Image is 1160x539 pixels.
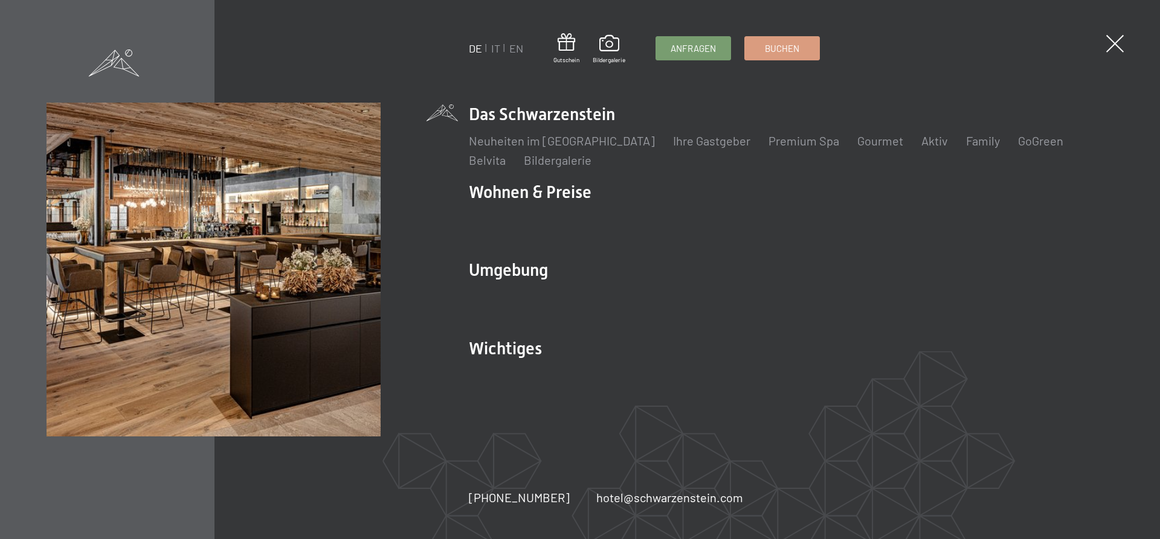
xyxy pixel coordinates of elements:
[656,37,730,60] a: Anfragen
[768,133,839,148] a: Premium Spa
[671,42,716,55] span: Anfragen
[469,490,570,505] span: [PHONE_NUMBER]
[593,56,625,64] span: Bildergalerie
[857,133,903,148] a: Gourmet
[553,33,579,64] a: Gutschein
[491,42,500,55] a: IT
[524,153,591,167] a: Bildergalerie
[596,489,743,506] a: hotel@schwarzenstein.com
[469,42,482,55] a: DE
[966,133,1000,148] a: Family
[673,133,750,148] a: Ihre Gastgeber
[509,42,523,55] a: EN
[765,42,799,55] span: Buchen
[553,56,579,64] span: Gutschein
[469,489,570,506] a: [PHONE_NUMBER]
[469,153,506,167] a: Belvita
[1018,133,1063,148] a: GoGreen
[745,37,819,60] a: Buchen
[921,133,948,148] a: Aktiv
[593,35,625,64] a: Bildergalerie
[469,133,655,148] a: Neuheiten im [GEOGRAPHIC_DATA]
